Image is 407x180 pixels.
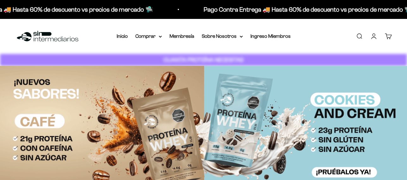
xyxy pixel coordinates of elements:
[250,33,291,39] a: Ingreso Miembros
[202,32,243,40] summary: Sobre Nosotros
[117,33,128,39] a: Inicio
[163,56,244,63] strong: CUANTA PROTEÍNA NECESITAS
[135,32,162,40] summary: Comprar
[170,33,194,39] a: Membresía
